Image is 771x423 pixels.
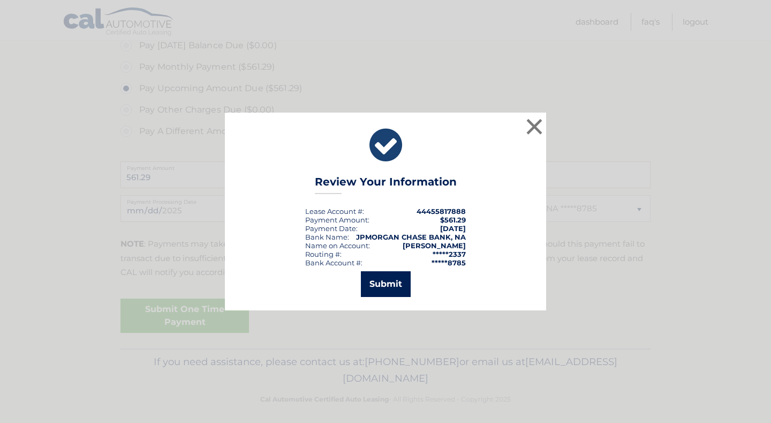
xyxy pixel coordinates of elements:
span: $561.29 [440,216,466,224]
div: Bank Account #: [305,258,362,267]
strong: [PERSON_NAME] [403,241,466,250]
strong: 44455817888 [417,207,466,216]
div: Bank Name: [305,233,349,241]
h3: Review Your Information [315,175,457,194]
div: Name on Account: [305,241,370,250]
div: Routing #: [305,250,342,258]
div: : [305,224,358,233]
strong: JPMORGAN CHASE BANK, NA [356,233,466,241]
button: × [524,116,545,137]
span: [DATE] [440,224,466,233]
div: Lease Account #: [305,207,364,216]
div: Payment Amount: [305,216,369,224]
button: Submit [361,271,411,297]
span: Payment Date [305,224,356,233]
